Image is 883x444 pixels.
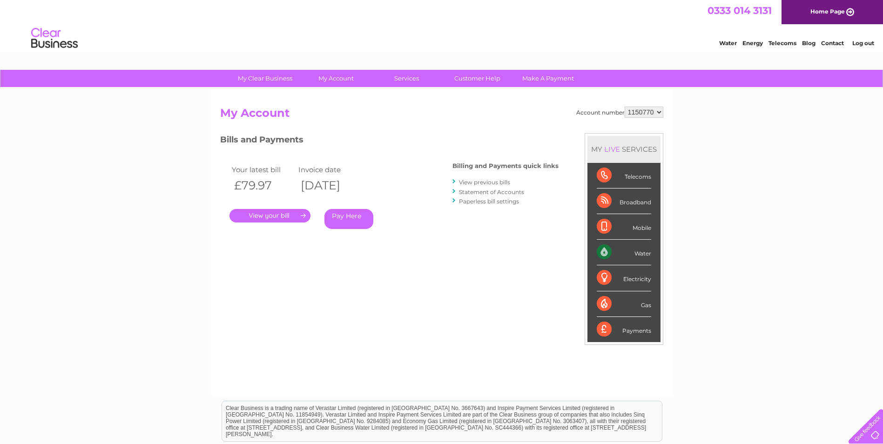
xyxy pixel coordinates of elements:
[597,188,651,214] div: Broadband
[597,163,651,188] div: Telecoms
[708,5,772,16] a: 0333 014 3131
[821,40,844,47] a: Contact
[768,40,796,47] a: Telecoms
[439,70,516,87] a: Customer Help
[229,163,297,176] td: Your latest bill
[802,40,816,47] a: Blog
[220,133,559,149] h3: Bills and Payments
[597,240,651,265] div: Water
[459,188,524,195] a: Statement of Accounts
[324,209,373,229] a: Pay Here
[597,214,651,240] div: Mobile
[597,265,651,291] div: Electricity
[719,40,737,47] a: Water
[597,291,651,317] div: Gas
[296,163,363,176] td: Invoice date
[229,209,310,222] a: .
[452,162,559,169] h4: Billing and Payments quick links
[459,198,519,205] a: Paperless bill settings
[510,70,586,87] a: Make A Payment
[222,5,662,45] div: Clear Business is a trading name of Verastar Limited (registered in [GEOGRAPHIC_DATA] No. 3667643...
[602,145,622,154] div: LIVE
[297,70,374,87] a: My Account
[576,107,663,118] div: Account number
[587,136,661,162] div: MY SERVICES
[742,40,763,47] a: Energy
[296,176,363,195] th: [DATE]
[220,107,663,124] h2: My Account
[368,70,445,87] a: Services
[31,24,78,53] img: logo.png
[229,176,297,195] th: £79.97
[459,179,510,186] a: View previous bills
[852,40,874,47] a: Log out
[227,70,303,87] a: My Clear Business
[597,317,651,342] div: Payments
